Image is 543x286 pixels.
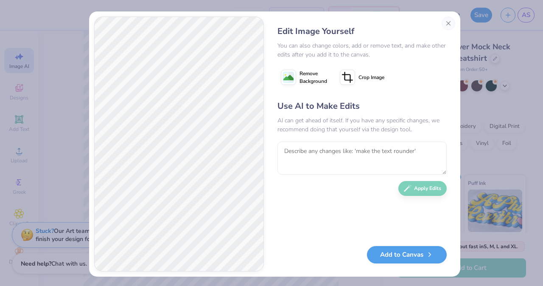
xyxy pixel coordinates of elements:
div: Edit Image Yourself [277,25,447,38]
button: Close [442,17,455,30]
div: Use AI to Make Edits [277,100,447,113]
button: Crop Image [336,67,389,88]
button: Add to Canvas [367,246,447,263]
span: Remove Background [299,70,327,85]
div: You can also change colors, add or remove text, and make other edits after you add it to the canvas. [277,41,447,59]
div: AI can get ahead of itself. If you have any specific changes, we recommend doing that yourself vi... [277,116,447,134]
span: Crop Image [358,74,384,81]
button: Remove Background [277,67,330,88]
